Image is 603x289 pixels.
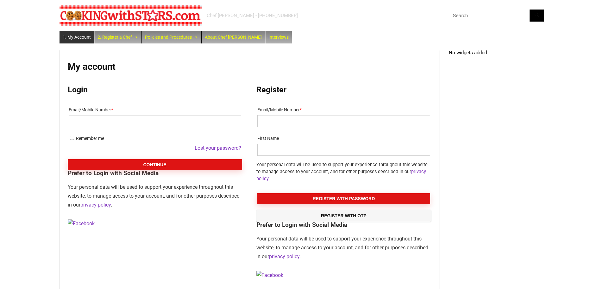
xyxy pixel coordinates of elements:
[60,31,94,43] a: 1. My Account
[265,31,292,43] a: Interviews
[256,210,431,222] input: Register with OTP
[69,105,241,115] label: Email/Mobile Number
[449,50,544,56] p: No widgets added
[142,31,201,43] a: Policies and Procedures
[202,31,265,43] a: About Chef [PERSON_NAME]
[70,136,74,140] input: Remember me
[257,134,430,144] label: First Name
[68,61,431,72] h1: My account
[68,85,242,95] h2: Login
[60,5,202,26] img: Chef Paula's Cooking With Stars
[256,85,431,95] h2: Register
[269,253,299,259] a: privacy policy
[207,12,298,19] div: Chef [PERSON_NAME] - [PHONE_NUMBER]
[68,159,242,170] button: Continue
[195,144,241,153] a: Lost your password?
[256,234,431,261] p: Your personal data will be used to support your experience throughout this website, to manage acc...
[256,161,431,182] p: Your personal data will be used to support your experience throughout this website, to manage acc...
[257,105,430,115] label: Email/Mobile Number
[530,10,544,22] button: Search
[76,136,104,141] span: Remember me
[68,219,95,228] img: Facebook
[68,170,242,176] legend: Prefer to Login with Social Media
[68,183,242,209] p: Your personal data will be used to support your experience throughout this website, to manage acc...
[94,31,141,43] a: 2. Register a Chef
[256,222,431,228] legend: Prefer to Login with Social Media
[449,10,544,22] input: Search
[80,202,111,208] a: privacy policy
[256,271,283,280] img: Facebook
[257,193,430,204] button: Register With Password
